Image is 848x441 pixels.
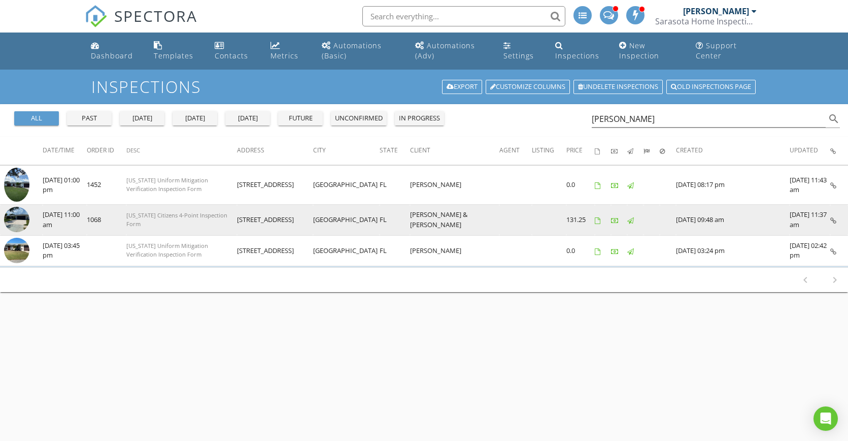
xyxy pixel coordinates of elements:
[643,137,660,165] th: Submitted: Not sorted.
[237,235,313,266] td: [STREET_ADDRESS]
[532,137,566,165] th: Listing: Not sorted.
[126,146,140,154] span: Desc
[87,146,114,154] span: Order ID
[627,137,643,165] th: Published: Not sorted.
[813,406,838,431] div: Open Intercom Messenger
[150,37,202,66] a: Templates
[91,51,133,60] div: Dashboard
[313,146,326,154] span: City
[573,80,663,94] a: Undelete inspections
[790,166,830,205] td: [DATE] 11:43 am
[395,111,444,125] button: in progress
[415,41,475,60] div: Automations (Adv)
[43,137,87,165] th: Date/Time: Not sorted.
[85,14,197,35] a: SPECTORA
[237,166,313,205] td: [STREET_ADDRESS]
[126,211,227,228] span: [US_STATE] Citizens 4-Point Inspection Form
[380,205,410,236] td: FL
[442,80,482,94] a: Export
[790,205,830,236] td: [DATE] 11:37 am
[126,176,208,193] span: [US_STATE] Uniform Mitigation Verification Inspection Form
[660,137,676,165] th: Canceled: Not sorted.
[313,166,380,205] td: [GEOGRAPHIC_DATA]
[410,235,499,266] td: [PERSON_NAME]
[790,146,818,154] span: Updated
[335,113,383,123] div: unconfirmed
[43,146,75,154] span: Date/Time
[85,5,107,27] img: The Best Home Inspection Software - Spectora
[380,146,398,154] span: State
[43,235,87,266] td: [DATE] 03:45 pm
[486,80,570,94] a: Customize Columns
[318,37,403,66] a: Automations (Basic)
[124,113,160,123] div: [DATE]
[410,137,499,165] th: Client: Not sorted.
[595,137,611,165] th: Agreements signed: Not sorted.
[499,37,543,66] a: Settings
[211,37,259,66] a: Contacts
[173,111,217,125] button: [DATE]
[114,5,197,26] span: SPECTORA
[566,205,595,236] td: 131.25
[4,207,29,232] img: cover.jpg
[692,37,761,66] a: Support Center
[676,146,703,154] span: Created
[683,6,749,16] div: [PERSON_NAME]
[676,205,790,236] td: [DATE] 09:48 am
[410,166,499,205] td: [PERSON_NAME]
[790,137,830,165] th: Updated: Not sorted.
[551,37,607,66] a: Inspections
[380,137,410,165] th: State: Not sorted.
[615,37,684,66] a: New Inspection
[676,235,790,266] td: [DATE] 03:24 pm
[14,111,59,125] button: all
[215,51,248,60] div: Contacts
[532,146,554,154] span: Listing
[225,111,270,125] button: [DATE]
[313,137,380,165] th: City: Not sorted.
[566,166,595,205] td: 0.0
[229,113,266,123] div: [DATE]
[43,205,87,236] td: [DATE] 11:00 am
[43,166,87,205] td: [DATE] 01:00 pm
[313,235,380,266] td: [GEOGRAPHIC_DATA]
[237,205,313,236] td: [STREET_ADDRESS]
[619,41,659,60] div: New Inspection
[237,146,264,154] span: Address
[566,235,595,266] td: 0.0
[655,16,757,26] div: Sarasota Home Inspections
[399,113,440,123] div: in progress
[4,238,29,263] img: data
[611,137,627,165] th: Paid: Not sorted.
[4,168,29,202] img: 9316069%2Fcover_photos%2FiLZKUun15xnibX2cSjGV%2Fsmall.jpg
[120,111,164,125] button: [DATE]
[380,235,410,266] td: FL
[828,113,840,125] i: search
[362,6,565,26] input: Search everything...
[266,37,310,66] a: Metrics
[18,113,55,123] div: all
[676,137,790,165] th: Created: Not sorted.
[696,41,737,60] div: Support Center
[322,41,382,60] div: Automations (Basic)
[126,242,208,258] span: [US_STATE] Uniform Mitigation Verification Inspection Form
[91,78,757,96] h1: Inspections
[126,137,237,165] th: Desc: Not sorted.
[499,146,520,154] span: Agent
[87,137,126,165] th: Order ID: Not sorted.
[154,51,193,60] div: Templates
[380,166,410,205] td: FL
[666,80,756,94] a: Old inspections page
[676,166,790,205] td: [DATE] 08:17 pm
[282,113,319,123] div: future
[313,205,380,236] td: [GEOGRAPHIC_DATA]
[87,205,126,236] td: 1068
[555,51,599,60] div: Inspections
[331,111,387,125] button: unconfirmed
[270,51,298,60] div: Metrics
[410,146,430,154] span: Client
[790,235,830,266] td: [DATE] 02:42 pm
[592,111,826,128] input: Search
[830,137,848,165] th: Inspection Details: Not sorted.
[566,137,595,165] th: Price: Not sorted.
